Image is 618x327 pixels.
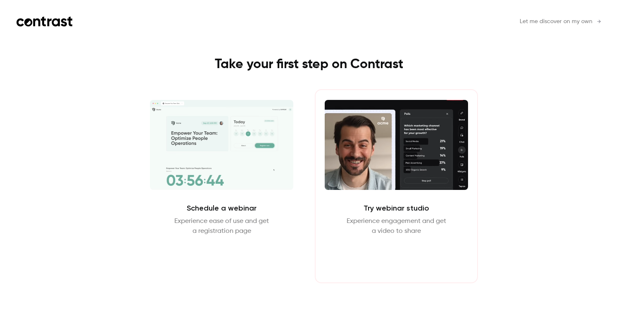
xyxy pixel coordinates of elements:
[124,56,494,73] h1: Take your first step on Contrast
[174,216,269,236] p: Experience ease of use and get a registration page
[347,216,446,236] p: Experience engagement and get a video to share
[364,203,429,213] h2: Try webinar studio
[187,203,257,213] h2: Schedule a webinar
[520,17,592,26] span: Let me discover on my own
[370,246,423,266] button: Enter Studio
